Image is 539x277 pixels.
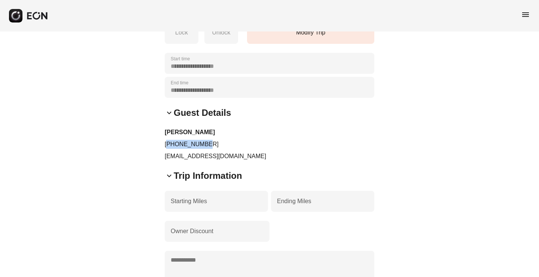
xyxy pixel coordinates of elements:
label: Owner Discount [171,227,213,236]
label: Starting Miles [171,197,207,206]
p: [EMAIL_ADDRESS][DOMAIN_NAME] [165,152,374,161]
span: keyboard_arrow_down [165,171,174,180]
span: keyboard_arrow_down [165,108,174,117]
p: Modify Trip [251,28,371,37]
span: menu [521,10,530,19]
label: Ending Miles [277,197,311,206]
h2: Trip Information [174,170,242,182]
p: [PHONE_NUMBER] [165,140,374,149]
h2: Guest Details [174,107,231,119]
h3: [PERSON_NAME] [165,128,374,137]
